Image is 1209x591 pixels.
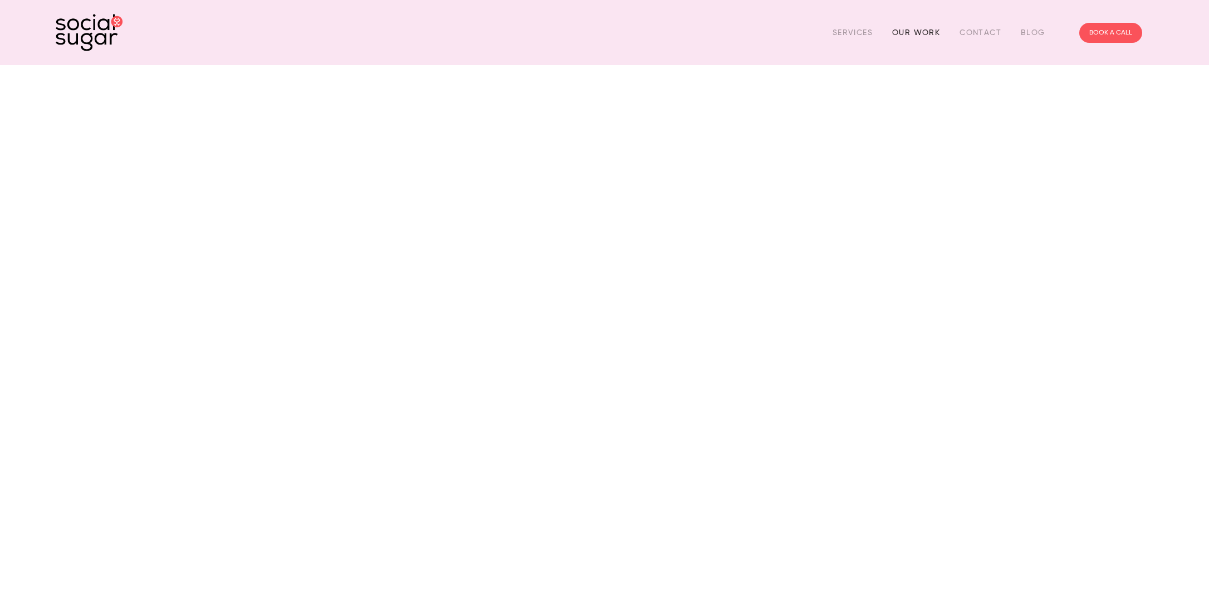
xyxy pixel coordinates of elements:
a: Our Work [892,24,940,41]
a: BOOK A CALL [1079,23,1142,43]
a: Contact [960,24,1001,41]
a: Services [833,24,873,41]
a: Blog [1021,24,1045,41]
img: SocialSugar [56,14,123,51]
